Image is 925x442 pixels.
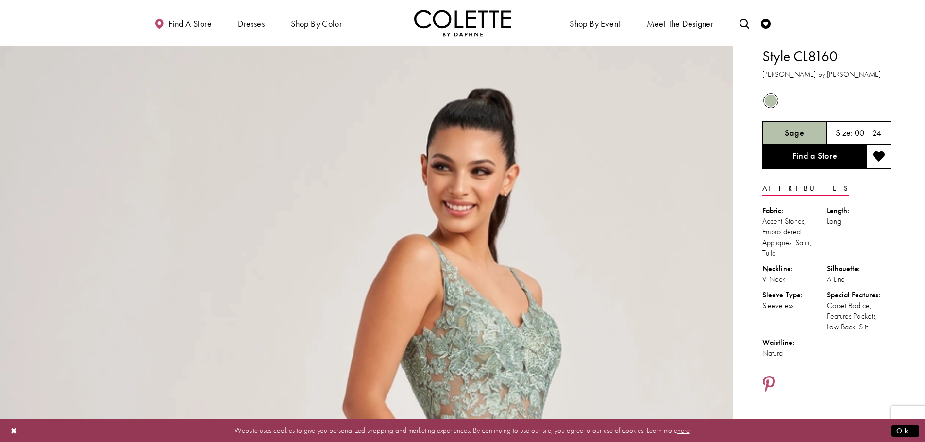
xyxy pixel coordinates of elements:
[867,145,891,169] button: Add to wishlist
[855,128,882,138] h5: 00 - 24
[836,127,853,138] span: Size:
[762,145,867,169] a: Find a Store
[762,337,827,348] div: Waistline:
[827,300,891,332] div: Corset Bodice, Features Pockets, Low Back, Slit
[291,19,342,29] span: Shop by color
[827,263,891,274] div: Silhouette:
[762,92,779,109] div: Sage
[70,424,855,437] p: Website uses cookies to give you personalized shopping and marketing experiences. By continuing t...
[827,216,891,227] div: Long
[570,19,620,29] span: Shop By Event
[414,10,511,36] img: Colette by Daphne
[762,348,827,359] div: Natural
[758,10,773,36] a: Check Wishlist
[762,263,827,274] div: Neckline:
[644,10,716,36] a: Meet the designer
[677,426,690,435] a: here
[762,290,827,300] div: Sleeve Type:
[891,425,919,437] button: Submit Dialog
[827,274,891,285] div: A-Line
[414,10,511,36] a: Visit Home Page
[762,181,849,196] a: Attributes
[762,376,775,394] a: Share using Pinterest - Opens in new tab
[647,19,714,29] span: Meet the designer
[762,69,891,80] h3: [PERSON_NAME] by [PERSON_NAME]
[762,92,891,110] div: Product color controls state depends on size chosen
[762,274,827,285] div: V-Neck
[6,422,22,439] button: Close Dialog
[737,10,752,36] a: Toggle search
[762,46,891,66] h1: Style CL8160
[827,290,891,300] div: Special Features:
[762,300,827,311] div: Sleeveless
[785,128,804,138] h5: Chosen color
[168,19,212,29] span: Find a store
[762,205,827,216] div: Fabric:
[762,216,827,259] div: Accent Stones, Embroidered Appliques, Satin, Tulle
[152,10,214,36] a: Find a store
[235,10,267,36] span: Dresses
[288,10,344,36] span: Shop by color
[567,10,622,36] span: Shop By Event
[827,205,891,216] div: Length:
[238,19,265,29] span: Dresses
